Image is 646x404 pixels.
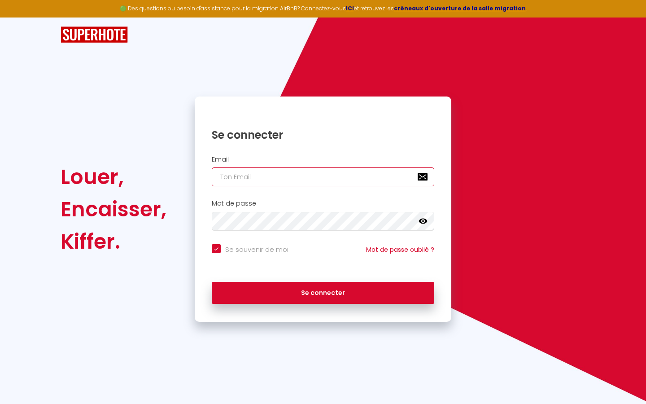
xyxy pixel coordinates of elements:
[61,193,166,225] div: Encaisser,
[61,225,166,258] div: Kiffer.
[366,245,434,254] a: Mot de passe oublié ?
[212,282,434,304] button: Se connecter
[212,128,434,142] h1: Se connecter
[394,4,526,12] a: créneaux d'ouverture de la salle migration
[61,26,128,43] img: SuperHote logo
[7,4,34,31] button: Ouvrir le widget de chat LiveChat
[346,4,354,12] a: ICI
[212,167,434,186] input: Ton Email
[61,161,166,193] div: Louer,
[212,156,434,163] h2: Email
[212,200,434,207] h2: Mot de passe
